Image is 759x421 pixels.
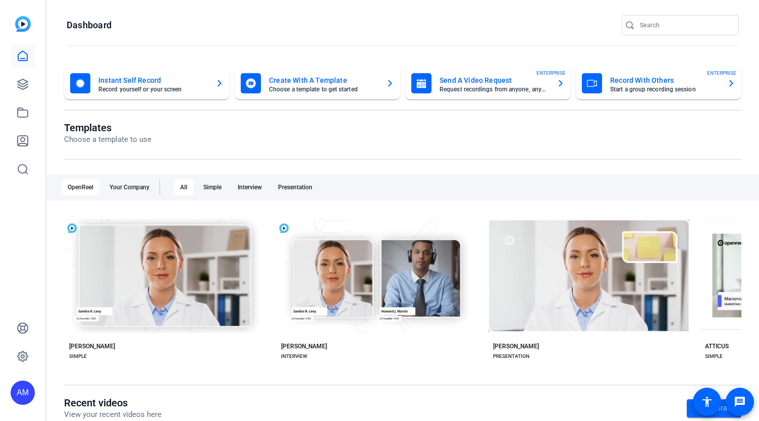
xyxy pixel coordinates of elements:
[707,69,736,77] span: ENTERPRISE
[64,409,161,420] p: View your recent videos here
[705,352,723,360] div: SIMPLE
[64,134,151,145] p: Choose a template to use
[64,122,151,134] h1: Templates
[272,179,318,195] div: Presentation
[701,396,713,408] mat-icon: accessibility
[103,179,155,195] div: Your Company
[493,352,529,360] div: PRESENTATION
[405,67,571,99] button: Send A Video RequestRequest recordings from anyone, anywhereENTERPRISE
[11,381,35,405] div: AM
[98,86,207,92] mat-card-subtitle: Record yourself or your screen
[440,74,549,86] mat-card-title: Send A Video Request
[576,67,741,99] button: Record With OthersStart a group recording sessionENTERPRISE
[281,342,327,350] div: [PERSON_NAME]
[269,74,378,86] mat-card-title: Create With A Template
[687,399,741,417] a: Go to library
[269,86,378,92] mat-card-subtitle: Choose a template to get started
[174,179,193,195] div: All
[232,179,268,195] div: Interview
[705,342,729,350] div: ATTICUS
[440,86,549,92] mat-card-subtitle: Request recordings from anyone, anywhere
[15,16,31,32] img: blue-gradient.svg
[640,19,731,31] input: Search
[610,86,719,92] mat-card-subtitle: Start a group recording session
[235,67,400,99] button: Create With A TemplateChoose a template to get started
[281,352,307,360] div: INTERVIEW
[67,19,112,31] h1: Dashboard
[610,74,719,86] mat-card-title: Record With Others
[69,352,87,360] div: SIMPLE
[98,74,207,86] mat-card-title: Instant Self Record
[536,69,566,77] span: ENTERPRISE
[734,396,746,408] mat-icon: message
[62,179,99,195] div: OpenReel
[64,397,161,409] h1: Recent videos
[493,342,539,350] div: [PERSON_NAME]
[197,179,228,195] div: Simple
[69,342,115,350] div: [PERSON_NAME]
[64,67,230,99] button: Instant Self RecordRecord yourself or your screen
